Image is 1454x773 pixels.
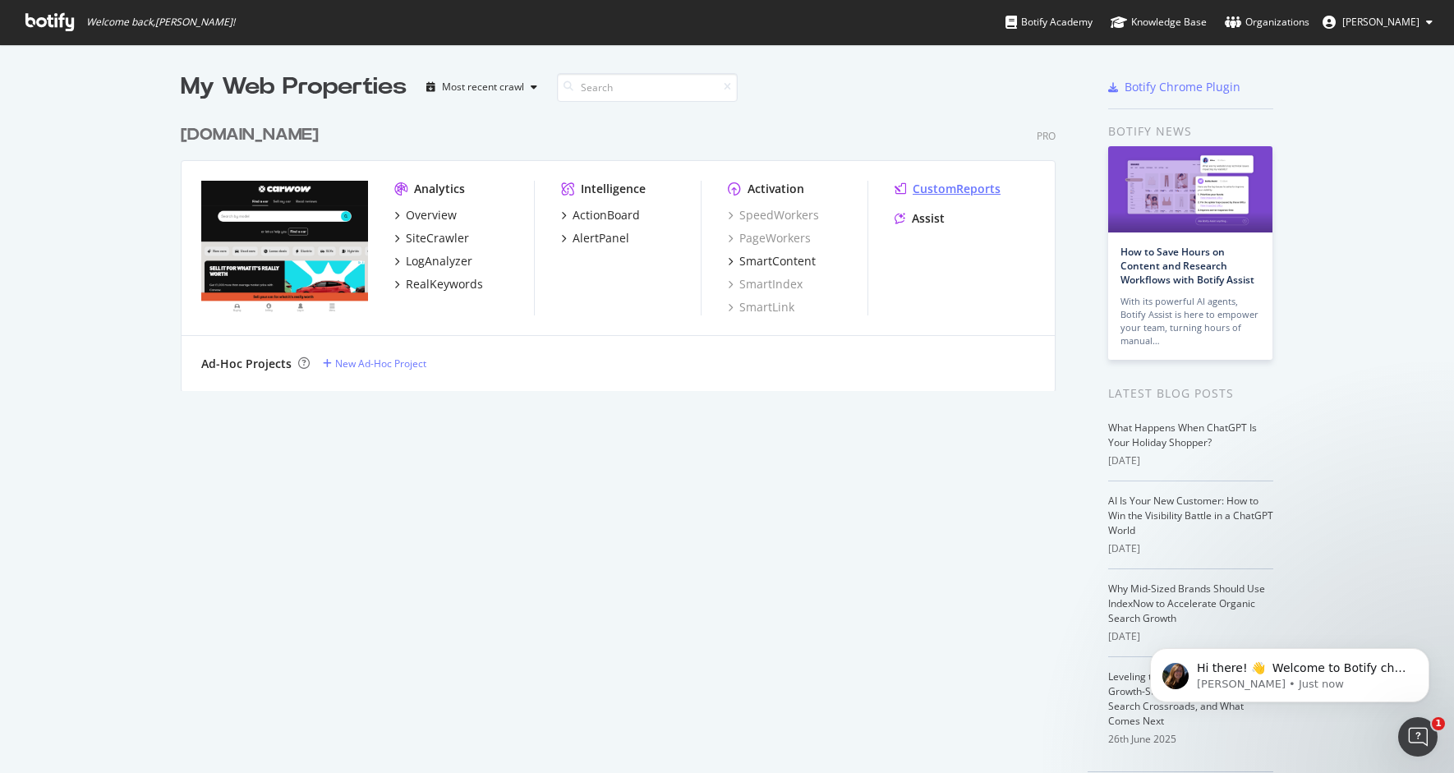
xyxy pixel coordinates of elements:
[406,207,457,223] div: Overview
[1108,453,1273,468] div: [DATE]
[1108,541,1273,556] div: [DATE]
[1432,717,1445,730] span: 1
[728,253,816,269] a: SmartContent
[86,16,235,29] span: Welcome back, [PERSON_NAME] !
[1120,295,1260,347] div: With its powerful AI agents, Botify Assist is here to empower your team, turning hours of manual…
[561,230,629,246] a: AlertPanel
[728,207,819,223] a: SpeedWorkers
[1108,669,1264,728] a: Leveling the Playing Field: Why Growth-Stage Companies Are at a Search Crossroads, and What Comes...
[335,357,426,370] div: New Ad-Hoc Project
[1125,614,1454,729] iframe: Intercom notifications message
[1108,582,1265,625] a: Why Mid-Sized Brands Should Use IndexNow to Accelerate Organic Search Growth
[323,357,426,370] a: New Ad-Hoc Project
[573,207,640,223] div: ActionBoard
[728,230,811,246] a: PageWorkers
[557,73,738,102] input: Search
[181,123,325,147] a: [DOMAIN_NAME]
[748,181,804,197] div: Activation
[1398,717,1438,757] iframe: Intercom live chat
[1108,122,1273,140] div: Botify news
[201,356,292,372] div: Ad-Hoc Projects
[581,181,646,197] div: Intelligence
[1108,494,1273,537] a: AI Is Your New Customer: How to Win the Visibility Battle in a ChatGPT World
[442,82,524,92] div: Most recent crawl
[414,181,465,197] div: Analytics
[181,71,407,104] div: My Web Properties
[895,181,1001,197] a: CustomReports
[406,253,472,269] div: LogAnalyzer
[913,181,1001,197] div: CustomReports
[1342,15,1419,29] span: Federico Toscano
[1108,146,1272,232] img: How to Save Hours on Content and Research Workflows with Botify Assist
[1037,129,1056,143] div: Pro
[1309,9,1446,35] button: [PERSON_NAME]
[1225,14,1309,30] div: Organizations
[394,230,469,246] a: SiteCrawler
[420,74,544,100] button: Most recent crawl
[394,276,483,292] a: RealKeywords
[406,276,483,292] div: RealKeywords
[1108,384,1273,403] div: Latest Blog Posts
[561,207,640,223] a: ActionBoard
[728,276,803,292] a: SmartIndex
[1005,14,1093,30] div: Botify Academy
[912,210,945,227] div: Assist
[1111,14,1207,30] div: Knowledge Base
[181,123,319,147] div: [DOMAIN_NAME]
[181,104,1069,391] div: grid
[728,299,794,315] a: SmartLink
[201,181,368,314] img: www.carwow.co.uk
[406,230,469,246] div: SiteCrawler
[1108,629,1273,644] div: [DATE]
[739,253,816,269] div: SmartContent
[1108,732,1273,747] div: 26th June 2025
[394,253,472,269] a: LogAnalyzer
[1125,79,1240,95] div: Botify Chrome Plugin
[1108,79,1240,95] a: Botify Chrome Plugin
[394,207,457,223] a: Overview
[1120,245,1254,287] a: How to Save Hours on Content and Research Workflows with Botify Assist
[573,230,629,246] div: AlertPanel
[1108,421,1257,449] a: What Happens When ChatGPT Is Your Holiday Shopper?
[895,210,945,227] a: Assist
